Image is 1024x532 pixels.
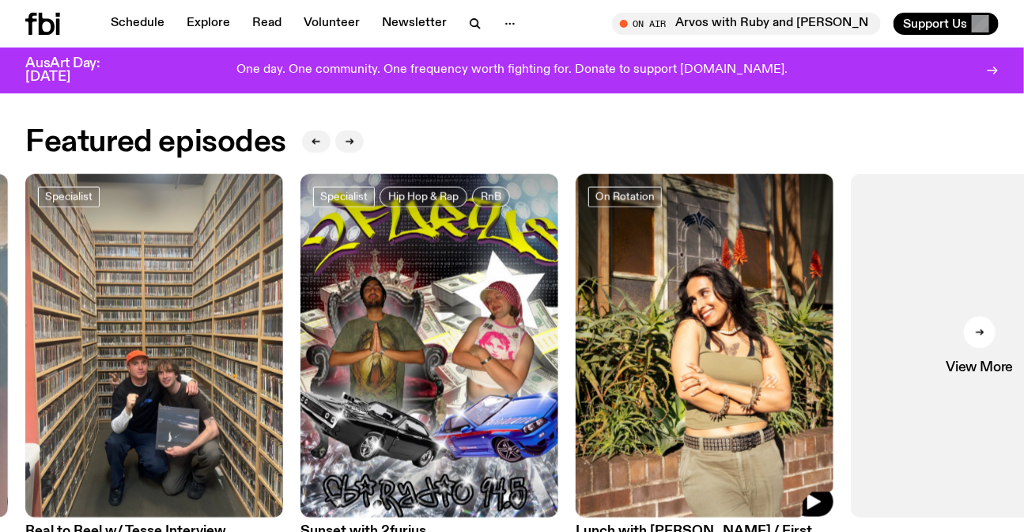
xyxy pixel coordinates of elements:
[472,187,510,207] a: RnB
[38,187,100,207] a: Specialist
[372,13,456,35] a: Newsletter
[576,174,833,519] img: Tanya is standing in front of plants and a brick fence on a sunny day. She is looking to the left...
[588,187,662,207] a: On Rotation
[25,57,127,84] h3: AusArt Day: [DATE]
[320,191,368,203] span: Specialist
[313,187,375,207] a: Specialist
[300,174,558,519] img: In the style of cheesy 2000s hip hop mixtapes - Mateo on the left has his hands clapsed in prayer...
[45,191,93,203] span: Specialist
[236,63,788,78] p: One day. One community. One frequency worth fighting for. Donate to support [DOMAIN_NAME].
[101,13,174,35] a: Schedule
[25,128,286,157] h2: Featured episodes
[595,191,655,203] span: On Rotation
[177,13,240,35] a: Explore
[903,17,967,31] span: Support Us
[481,191,501,203] span: RnB
[388,191,459,203] span: Hip Hop & Rap
[612,13,881,35] button: On AirArvos with Ruby and [PERSON_NAME]
[243,13,291,35] a: Read
[946,361,1013,374] span: View More
[294,13,369,35] a: Volunteer
[894,13,999,35] button: Support Us
[380,187,467,207] a: Hip Hop & Rap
